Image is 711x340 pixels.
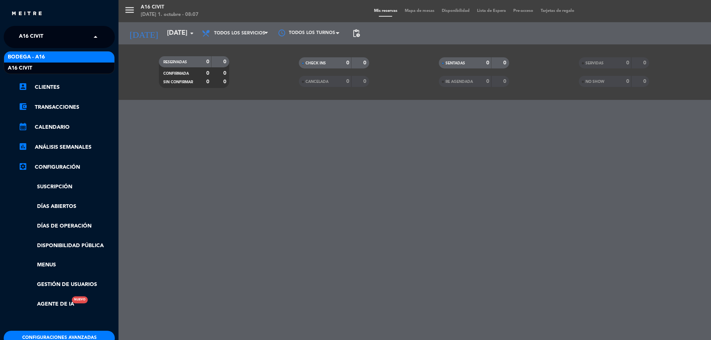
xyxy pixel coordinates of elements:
a: assessmentANÁLISIS SEMANALES [19,143,115,152]
a: Configuración [19,163,115,172]
a: Días de Operación [19,222,115,230]
span: Bodega - A16 [8,53,45,61]
a: calendar_monthCalendario [19,123,115,132]
i: assessment [19,142,27,151]
a: Agente de IANuevo [19,300,74,309]
i: settings_applications [19,162,27,171]
div: Nuevo [72,296,88,303]
a: account_boxClientes [19,83,115,92]
a: Días abiertos [19,202,115,211]
i: account_balance_wallet [19,102,27,111]
img: MEITRE [11,11,43,17]
span: A16 Civit [19,29,43,45]
span: A16 Civit [8,64,32,73]
i: calendar_month [19,122,27,131]
i: account_box [19,82,27,91]
a: Suscripción [19,183,115,191]
a: Menus [19,261,115,269]
a: account_balance_walletTransacciones [19,103,115,112]
a: Gestión de usuarios [19,280,115,289]
a: Disponibilidad pública [19,242,115,250]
